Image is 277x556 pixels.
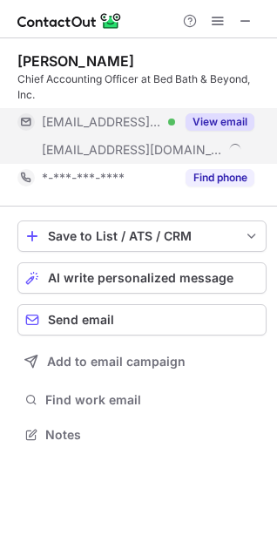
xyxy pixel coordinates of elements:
[17,304,267,336] button: Send email
[45,392,260,408] span: Find work email
[17,52,134,70] div: [PERSON_NAME]
[42,142,223,158] span: [EMAIL_ADDRESS][DOMAIN_NAME]
[48,229,236,243] div: Save to List / ATS / CRM
[47,355,186,369] span: Add to email campaign
[17,423,267,447] button: Notes
[42,114,162,130] span: [EMAIL_ADDRESS][DOMAIN_NAME]
[186,113,254,131] button: Reveal Button
[48,271,233,285] span: AI write personalized message
[17,71,267,103] div: Chief Accounting Officer at Bed Bath & Beyond, Inc.
[186,169,254,186] button: Reveal Button
[17,262,267,294] button: AI write personalized message
[48,313,114,327] span: Send email
[17,10,122,31] img: ContactOut v5.3.10
[17,346,267,377] button: Add to email campaign
[17,388,267,412] button: Find work email
[45,427,260,443] span: Notes
[17,220,267,252] button: save-profile-one-click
